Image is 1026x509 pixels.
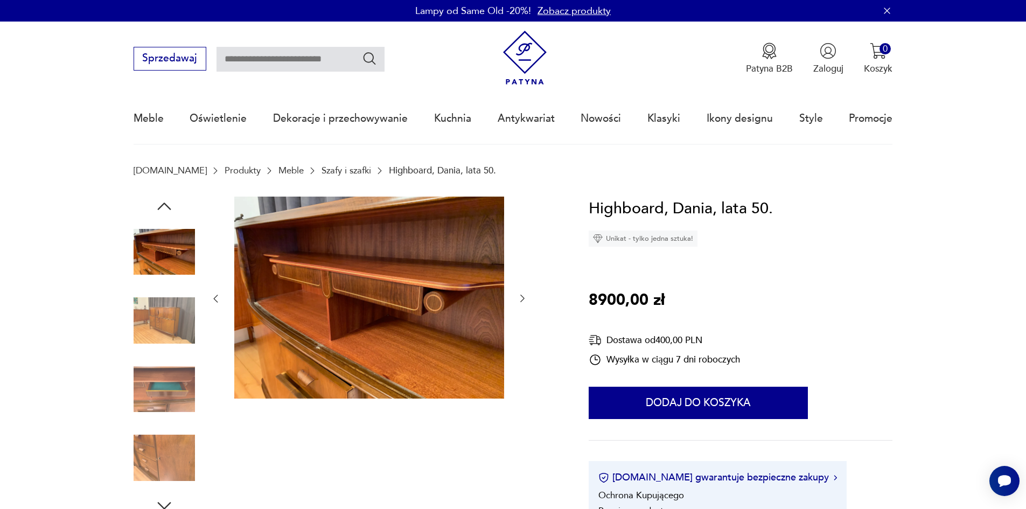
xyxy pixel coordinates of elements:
a: Szafy i szafki [322,165,371,176]
a: Ikony designu [707,94,773,143]
a: Meble [134,94,164,143]
img: Ikona koszyka [870,43,887,59]
a: Nowości [581,94,621,143]
a: [DOMAIN_NAME] [134,165,207,176]
div: 0 [880,43,891,54]
a: Style [799,94,823,143]
button: Szukaj [362,51,378,66]
img: Ikona diamentu [593,234,603,243]
img: Zdjęcie produktu Highboard, Dania, lata 50. [134,290,195,351]
a: Promocje [849,94,892,143]
p: Zaloguj [813,62,843,75]
p: Highboard, Dania, lata 50. [389,165,496,176]
a: Meble [278,165,304,176]
img: Ikona strzałki w prawo [834,475,837,480]
img: Zdjęcie produktu Highboard, Dania, lata 50. [134,221,195,283]
iframe: Smartsupp widget button [989,466,1020,496]
a: Produkty [225,165,261,176]
img: Zdjęcie produktu Highboard, Dania, lata 50. [134,427,195,489]
p: Lampy od Same Old -20%! [415,4,531,18]
h1: Highboard, Dania, lata 50. [589,197,773,221]
img: Zdjęcie produktu Highboard, Dania, lata 50. [134,359,195,420]
a: Oświetlenie [190,94,247,143]
a: Klasyki [647,94,680,143]
button: Patyna B2B [746,43,793,75]
a: Sprzedawaj [134,55,206,64]
a: Antykwariat [498,94,555,143]
li: Ochrona Kupującego [598,489,684,501]
p: Koszyk [864,62,892,75]
a: Kuchnia [434,94,471,143]
a: Zobacz produkty [538,4,611,18]
button: Sprzedawaj [134,47,206,71]
a: Ikona medaluPatyna B2B [746,43,793,75]
a: Dekoracje i przechowywanie [273,94,408,143]
img: Zdjęcie produktu Highboard, Dania, lata 50. [234,197,504,399]
button: 0Koszyk [864,43,892,75]
img: Ikonka użytkownika [820,43,836,59]
button: Zaloguj [813,43,843,75]
div: Unikat - tylko jedna sztuka! [589,231,697,247]
button: [DOMAIN_NAME] gwarantuje bezpieczne zakupy [598,471,837,484]
p: Patyna B2B [746,62,793,75]
button: Dodaj do koszyka [589,387,808,419]
div: Dostawa od 400,00 PLN [589,333,740,347]
img: Ikona medalu [761,43,778,59]
p: 8900,00 zł [589,288,665,313]
img: Ikona dostawy [589,333,602,347]
img: Patyna - sklep z meblami i dekoracjami vintage [498,31,552,85]
div: Wysyłka w ciągu 7 dni roboczych [589,353,740,366]
img: Ikona certyfikatu [598,472,609,483]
